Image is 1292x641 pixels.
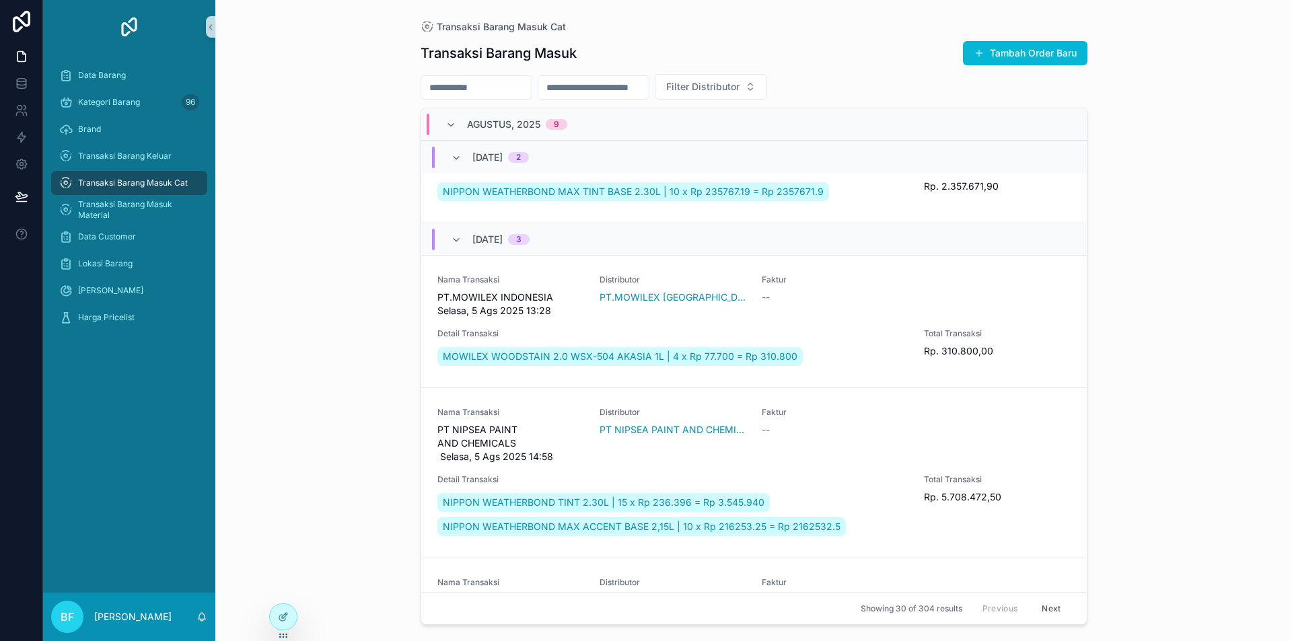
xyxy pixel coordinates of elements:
a: Nama TransaksiPT NIPSEA PAINT AND CHEMICALS Selasa, 5 Ags 2025 14:58DistributorPT NIPSEA PAINT AN... [421,387,1087,558]
a: Brand [51,117,207,141]
span: Rp. 310.800,00 [924,344,1070,358]
span: Agustus, 2025 [467,118,540,131]
span: Nama Transaksi [437,274,583,285]
span: MOWILEX WOODSTAIN 2.0 WSX-504 AKASIA 1L | 4 x Rp 77.700 = Rp 310.800 [443,350,797,363]
span: Transaksi Barang Masuk Material [78,199,194,221]
span: NIPPON WEATHERBOND MAX ACCENT BASE 2,15L | 10 x Rp 216253.25 = Rp 2162532.5 [443,520,840,533]
span: Data Customer [78,231,136,242]
span: Total Transaksi [924,328,1070,339]
span: Transaksi Barang Keluar [78,151,172,161]
button: Select Button [655,74,767,100]
span: Showing 30 of 304 results [861,603,962,614]
a: NIPPON WEATHERBOND MAX ACCENT BASE 2,15L | 10 x Rp 216253.25 = Rp 2162532.5 [437,517,846,536]
a: NIPPON WEATHERBOND MAX TINT BASE 2.30L | 10 x Rp 235767.19 = Rp 2357671.9 [437,182,829,201]
span: Brand [78,124,101,135]
span: PT.MOWILEX INDONESIA Selasa, 5 Ags 2025 13:28 [437,291,583,317]
span: PT NIPSEA PAINT AND CHEMICALS Selasa, 5 Ags 2025 14:58 [437,423,583,463]
span: Detail Transaksi [437,328,908,339]
a: Harga Pricelist [51,305,207,330]
span: Transaksi Barang Masuk Cat [78,178,188,188]
span: Kategori Barang [78,97,140,108]
span: -- [762,423,770,437]
div: 9 [554,119,559,130]
span: NIPPON WEATHERBOND MAX TINT BASE 2.30L | 10 x Rp 235767.19 = Rp 2357671.9 [443,185,824,198]
span: BF [61,609,74,625]
div: 2 [516,152,521,163]
span: Total Transaksi [924,474,1070,485]
a: Nama TransaksiPT.MOWILEX INDONESIA Selasa, 5 Ags 2025 13:28DistributorPT.MOWILEX [GEOGRAPHIC_DATA... [421,255,1087,387]
span: Filter Distributor [666,80,740,93]
div: scrollable content [43,54,215,347]
button: Tambah Order Baru [963,41,1087,65]
span: Distributor [600,577,746,588]
a: MOWILEX WOODSTAIN 2.0 WSX-504 AKASIA 1L | 4 x Rp 77.700 = Rp 310.800 [437,347,803,366]
a: Data Customer [51,225,207,249]
img: App logo [118,16,140,38]
a: PT.MOWILEX [GEOGRAPHIC_DATA] [600,291,746,304]
span: Faktur [762,577,908,588]
span: -- [762,291,770,304]
a: Data Barang [51,63,207,87]
span: Distributor [600,274,746,285]
a: Transaksi Barang Masuk Cat [421,20,566,34]
a: Transaksi Barang Masuk Cat [51,171,207,195]
span: Lokasi Barang [78,258,133,269]
span: Transaksi Barang Masuk Cat [437,20,566,34]
div: 3 [516,234,522,245]
span: NIPPON WEATHERBOND TINT 2.30L | 15 x Rp 236.396 = Rp 3.545.940 [443,496,764,509]
span: Rp. 5.708.472,50 [924,490,1070,504]
span: Nama Transaksi [437,407,583,418]
span: Faktur [762,274,908,285]
h1: Transaksi Barang Masuk [421,44,577,63]
a: Transaksi Barang Keluar [51,144,207,168]
div: 96 [182,94,199,110]
a: [PERSON_NAME] [51,278,207,303]
a: PT NIPSEA PAINT AND CHEMICALS [600,423,746,437]
span: Rp. 2.357.671,90 [924,180,1070,193]
button: Next [1032,598,1070,619]
a: Transaksi Barang Masuk Material [51,198,207,222]
span: [DATE] [472,233,503,246]
span: Faktur [762,407,908,418]
span: Harga Pricelist [78,312,135,323]
a: NIPPON WEATHERBOND TINT 2.30L | 15 x Rp 236.396 = Rp 3.545.940 [437,493,770,512]
span: [DATE] [472,151,503,164]
a: Lokasi Barang [51,252,207,276]
span: Detail Transaksi [437,474,908,485]
p: [PERSON_NAME] [94,610,172,624]
span: [PERSON_NAME] [78,285,143,296]
span: Data Barang [78,70,126,81]
a: Kategori Barang96 [51,90,207,114]
span: Distributor [600,407,746,418]
span: Nama Transaksi [437,577,583,588]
